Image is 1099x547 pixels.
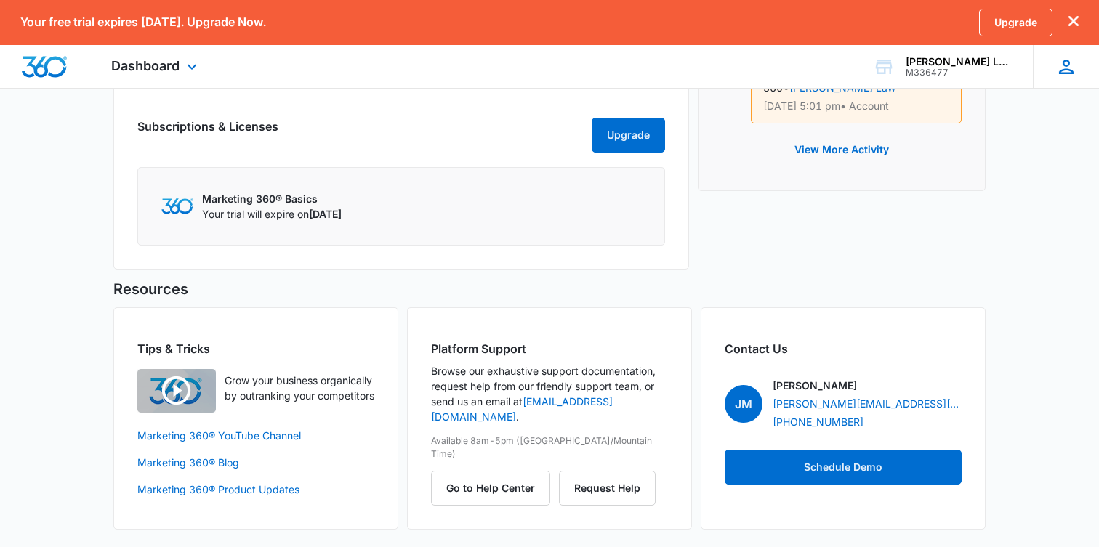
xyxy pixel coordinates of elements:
[137,428,374,443] a: Marketing 360® YouTube Channel
[979,9,1052,36] a: Upgrade
[431,363,668,424] p: Browse our exhaustive support documentation, request help from our friendly support team, or send...
[906,68,1012,78] div: account id
[137,340,374,357] h2: Tips & Tricks
[111,58,180,73] span: Dashboard
[763,101,949,111] p: [DATE] 5:01 pm • Account
[559,471,656,506] button: Request Help
[725,450,962,485] button: Schedule Demo
[725,385,762,423] span: JM
[137,482,374,497] a: Marketing 360® Product Updates
[1068,15,1079,29] button: dismiss this dialog
[773,378,857,393] p: [PERSON_NAME]
[906,56,1012,68] div: account name
[773,396,962,411] a: [PERSON_NAME][EMAIL_ADDRESS][PERSON_NAME][DOMAIN_NAME]
[431,471,550,506] button: Go to Help Center
[431,434,668,461] p: Available 8am-5pm ([GEOGRAPHIC_DATA]/Mountain Time)
[137,455,374,470] a: Marketing 360® Blog
[431,340,668,357] h2: Platform Support
[431,482,559,494] a: Go to Help Center
[773,414,863,429] a: [PHONE_NUMBER]
[137,118,278,147] h2: Subscriptions & Licenses
[89,45,222,88] div: Dashboard
[559,482,656,494] a: Request Help
[137,369,216,413] img: Quick Overview Video
[725,340,962,357] h2: Contact Us
[113,278,986,300] h5: Resources
[161,198,193,214] img: Marketing 360 Logo
[592,118,665,153] button: Upgrade
[780,132,903,167] button: View More Activity
[20,15,266,29] p: Your free trial expires [DATE]. Upgrade Now.
[202,191,342,206] p: Marketing 360® Basics
[225,373,374,403] p: Grow your business organically by outranking your competitors
[202,206,342,222] p: Your trial will expire on
[309,208,342,220] span: [DATE]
